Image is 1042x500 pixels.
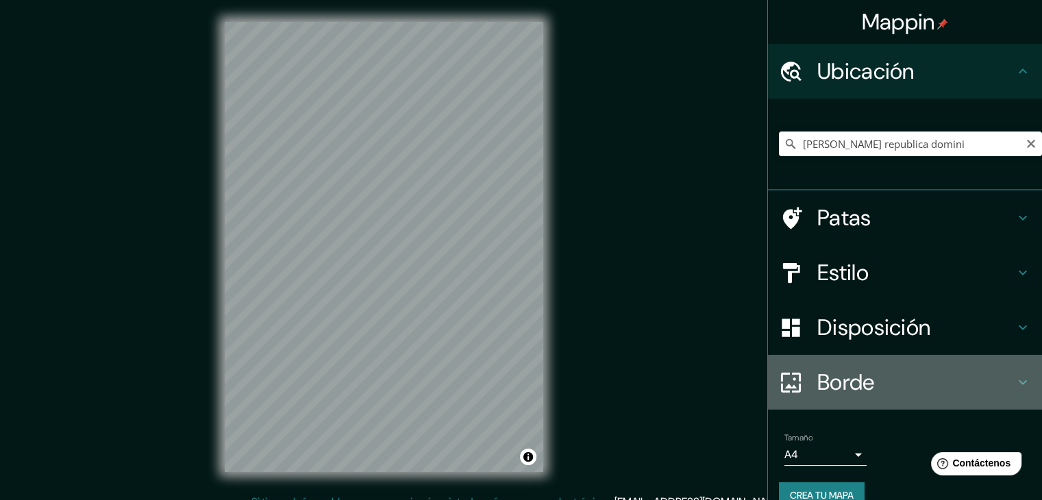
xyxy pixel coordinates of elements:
button: Activar o desactivar atribución [520,449,536,465]
font: Disposición [817,313,930,342]
font: Estilo [817,258,869,287]
font: Borde [817,368,875,397]
canvas: Mapa [225,22,543,472]
font: Mappin [862,8,935,36]
div: Patas [768,190,1042,245]
font: Patas [817,203,871,232]
div: Disposición [768,300,1042,355]
font: A4 [784,447,798,462]
div: Borde [768,355,1042,410]
font: Tamaño [784,432,812,443]
button: Claro [1026,136,1037,149]
div: A4 [784,444,867,466]
font: Ubicación [817,57,915,86]
input: Elige tu ciudad o zona [779,132,1042,156]
div: Estilo [768,245,1042,300]
iframe: Lanzador de widgets de ayuda [920,447,1027,485]
img: pin-icon.png [937,18,948,29]
div: Ubicación [768,44,1042,99]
